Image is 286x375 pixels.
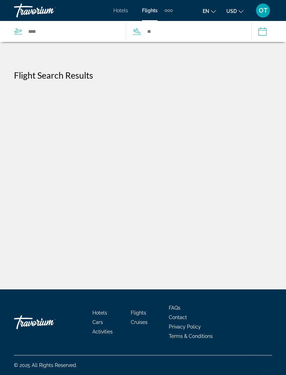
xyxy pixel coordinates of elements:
[165,5,173,16] button: Extra navigation items
[92,329,113,334] a: Activities
[254,3,272,18] button: User Menu
[169,315,187,320] a: Contact
[169,305,180,311] a: FAQs
[113,8,128,13] a: Hotels
[14,70,93,80] h1: Flight Search Results
[258,347,280,369] iframe: Button to launch messaging window
[169,333,213,339] a: Terms & Conditions
[14,1,84,20] a: Travorium
[226,8,237,14] span: USD
[226,6,243,16] button: Change currency
[14,362,77,368] span: © 2025 All Rights Reserved.
[259,7,268,14] span: OT
[169,324,201,330] a: Privacy Policy
[131,319,148,325] a: Cruises
[203,8,209,14] span: en
[92,319,103,325] a: Cars
[131,310,146,316] a: Flights
[251,21,286,42] button: Select depart date
[14,312,84,333] a: Go Home
[92,310,107,316] a: Hotels
[142,8,158,13] a: Flights
[203,6,216,16] button: Change language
